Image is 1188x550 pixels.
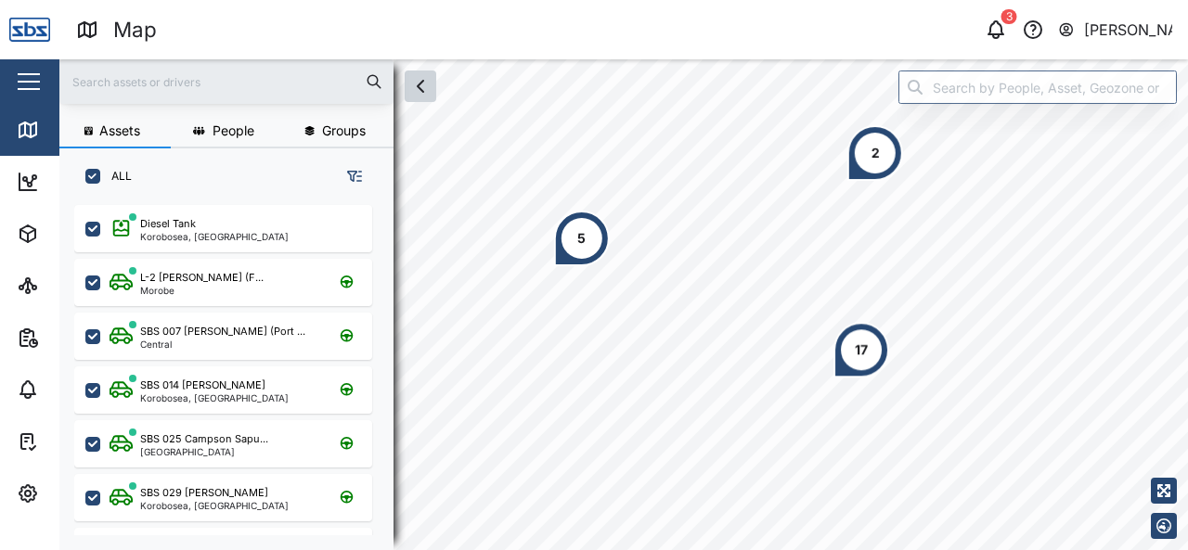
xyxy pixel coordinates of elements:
[48,275,93,296] div: Sites
[140,232,289,241] div: Korobosea, [GEOGRAPHIC_DATA]
[48,379,106,400] div: Alarms
[140,324,305,339] div: SBS 007 [PERSON_NAME] (Port ...
[140,339,305,349] div: Central
[140,393,289,403] div: Korobosea, [GEOGRAPHIC_DATA]
[855,339,868,360] div: 17
[871,143,879,163] div: 2
[140,501,289,510] div: Korobosea, [GEOGRAPHIC_DATA]
[48,483,114,504] div: Settings
[140,216,196,232] div: Diesel Tank
[140,431,268,447] div: SBS 025 Campson Sapu...
[554,211,610,266] div: Map marker
[99,124,140,137] span: Assets
[71,68,382,96] input: Search assets or drivers
[48,172,132,192] div: Dashboard
[1084,19,1173,42] div: [PERSON_NAME]
[140,377,265,393] div: SBS 014 [PERSON_NAME]
[1057,17,1173,43] button: [PERSON_NAME]
[213,124,254,137] span: People
[113,14,157,46] div: Map
[48,431,99,452] div: Tasks
[59,59,1188,550] canvas: Map
[140,485,268,501] div: SBS 029 [PERSON_NAME]
[140,270,264,286] div: L-2 [PERSON_NAME] (F...
[1001,9,1017,24] div: 3
[140,447,268,456] div: [GEOGRAPHIC_DATA]
[898,70,1177,104] input: Search by People, Asset, Geozone or Place
[48,120,90,140] div: Map
[577,228,586,249] div: 5
[847,125,903,181] div: Map marker
[140,286,264,295] div: Morobe
[74,198,393,535] div: grid
[9,9,50,50] img: Main Logo
[322,124,366,137] span: Groups
[833,322,889,377] div: Map marker
[100,169,132,184] label: ALL
[48,327,111,348] div: Reports
[48,224,106,244] div: Assets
